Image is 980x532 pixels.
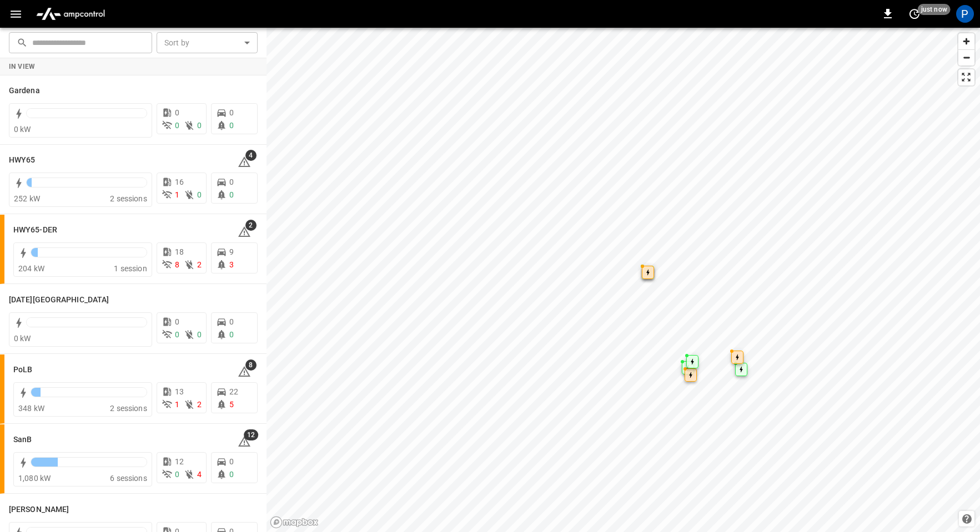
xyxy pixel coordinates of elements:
[245,150,257,161] span: 4
[175,317,179,326] span: 0
[197,260,202,269] span: 2
[906,5,923,23] button: set refresh interval
[197,121,202,130] span: 0
[229,317,234,326] span: 0
[175,178,184,186] span: 16
[229,108,234,117] span: 0
[175,457,184,466] span: 12
[731,351,743,364] div: Map marker
[175,400,179,409] span: 1
[175,190,179,199] span: 1
[9,154,36,166] h6: HWY65
[197,470,202,479] span: 4
[918,4,951,15] span: just now
[229,260,234,269] span: 3
[244,429,258,440] span: 12
[114,264,147,273] span: 1 session
[110,194,147,203] span: 2 sessions
[197,330,202,339] span: 0
[229,247,234,256] span: 9
[175,330,179,339] span: 0
[18,474,51,483] span: 1,080 kW
[958,33,974,49] button: Zoom in
[175,247,184,256] span: 18
[229,387,238,396] span: 22
[175,260,179,269] span: 8
[682,361,694,374] div: Map marker
[267,28,980,532] canvas: Map
[9,504,69,516] h6: Vernon
[13,224,57,236] h6: HWY65-DER
[32,3,109,24] img: ampcontrol.io logo
[229,330,234,339] span: 0
[18,404,44,413] span: 348 kW
[9,63,36,70] strong: In View
[229,457,234,466] span: 0
[245,220,257,231] span: 2
[14,194,40,203] span: 252 kW
[9,85,40,97] h6: Gardena
[229,470,234,479] span: 0
[245,359,257,371] span: 8
[14,334,31,343] span: 0 kW
[175,121,179,130] span: 0
[13,364,32,376] h6: PoLB
[18,264,44,273] span: 204 kW
[735,363,747,376] div: Map marker
[229,121,234,130] span: 0
[175,108,179,117] span: 0
[958,50,974,65] span: Zoom out
[229,178,234,186] span: 0
[229,400,234,409] span: 5
[229,190,234,199] span: 0
[197,190,202,199] span: 0
[9,294,109,306] h6: Karma Center
[958,49,974,65] button: Zoom out
[175,470,179,479] span: 0
[110,474,147,483] span: 6 sessions
[642,266,654,279] div: Map marker
[110,404,147,413] span: 2 sessions
[956,5,974,23] div: profile-icon
[197,400,202,409] span: 2
[175,387,184,396] span: 13
[14,125,31,134] span: 0 kW
[685,368,697,382] div: Map marker
[13,434,32,446] h6: SanB
[270,516,319,529] a: Mapbox homepage
[686,355,698,368] div: Map marker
